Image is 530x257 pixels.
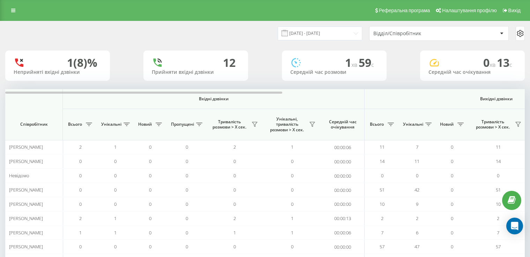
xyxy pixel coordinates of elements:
[149,187,151,193] font: 0
[415,158,419,164] font: 11
[79,243,82,250] font: 0
[149,172,151,179] font: 0
[186,144,188,150] font: 0
[79,229,82,236] font: 1
[480,96,513,102] font: Вихідні дзвінки
[497,55,509,70] font: 13
[212,119,246,130] font: Тривалість розмови > Х сек.
[9,201,43,207] font: [PERSON_NAME]
[334,244,351,250] font: 00:00:00
[149,158,151,164] font: 0
[233,172,236,179] font: 0
[233,229,236,236] font: 1
[114,229,117,236] font: 1
[14,69,80,75] font: Неприйняті вхідні дзвінки
[101,121,121,127] font: Унікальні
[79,201,82,207] font: 0
[380,187,385,193] font: 51
[334,215,351,221] font: 00:00:13
[508,8,521,13] font: Вихід
[233,215,236,221] font: 2
[442,8,497,13] font: Налаштування профілю
[291,172,293,179] font: 0
[233,158,236,164] font: 0
[334,187,351,193] font: 00:00:00
[114,172,117,179] font: 0
[9,243,43,250] font: [PERSON_NAME]
[199,96,229,102] font: Вхідні дзвінки
[149,229,151,236] font: 0
[381,172,383,179] font: 0
[171,121,194,127] font: Пропущені
[291,243,293,250] font: 0
[79,158,82,164] font: 0
[415,243,419,250] font: 47
[370,121,384,127] font: Всього
[291,229,293,236] font: 1
[68,121,82,127] font: Всього
[73,55,97,70] font: (8)%
[380,158,385,164] font: 14
[496,187,501,193] font: 51
[416,144,418,150] font: 7
[416,215,418,221] font: 2
[415,187,419,193] font: 42
[186,172,188,179] font: 0
[403,121,423,127] font: Унікальні
[379,8,430,13] font: Реферальна програма
[291,187,293,193] font: 0
[149,215,151,221] font: 0
[223,55,236,70] font: 12
[9,229,43,236] font: [PERSON_NAME]
[451,158,453,164] font: 0
[351,61,357,69] font: хв
[186,158,188,164] font: 0
[381,215,383,221] font: 2
[334,229,351,236] font: 00:00:06
[416,172,418,179] font: 0
[79,144,82,150] font: 2
[496,158,501,164] font: 14
[451,201,453,207] font: 0
[451,243,453,250] font: 0
[451,144,453,150] font: 0
[451,229,453,236] font: 0
[451,215,453,221] font: 0
[291,215,293,221] font: 1
[9,215,43,221] font: [PERSON_NAME]
[233,201,236,207] font: 0
[380,144,385,150] font: 11
[490,61,495,69] font: хв
[371,61,374,69] font: с
[483,55,490,70] font: 0
[497,229,499,236] font: 7
[345,55,351,70] font: 1
[334,144,351,150] font: 00:00:06
[428,69,491,75] font: Середній час очікування
[186,229,188,236] font: 0
[381,229,383,236] font: 7
[506,218,523,234] div: Відкрити Intercom Messenger
[380,243,385,250] font: 57
[373,30,421,37] font: Відділ/Співробітник
[451,172,453,179] font: 0
[359,55,371,70] font: 59
[440,121,454,127] font: Новий
[329,119,357,130] font: Середній час очікування
[291,144,293,150] font: 1
[233,144,236,150] font: 2
[114,144,117,150] font: 1
[9,158,43,164] font: [PERSON_NAME]
[233,187,236,193] font: 0
[496,243,501,250] font: 57
[416,229,418,236] font: 6
[9,172,29,179] font: Невідомо
[291,201,293,207] font: 0
[138,121,152,127] font: Новий
[476,119,510,130] font: Тривалість розмови > Х сек.
[114,158,117,164] font: 0
[152,69,214,75] font: Прийняти вхідні дзвінки
[67,55,73,70] font: 1
[9,187,43,193] font: [PERSON_NAME]
[114,215,117,221] font: 1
